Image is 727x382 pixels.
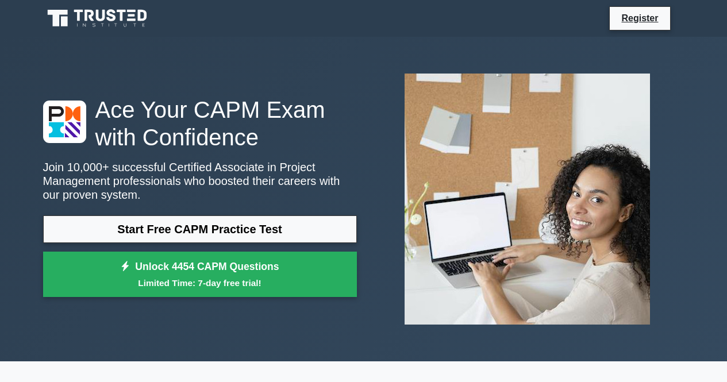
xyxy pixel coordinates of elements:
[614,11,665,25] a: Register
[43,252,357,298] a: Unlock 4454 CAPM QuestionsLimited Time: 7-day free trial!
[43,96,357,151] h1: Ace Your CAPM Exam with Confidence
[43,215,357,243] a: Start Free CAPM Practice Test
[57,276,343,290] small: Limited Time: 7-day free trial!
[43,160,357,202] p: Join 10,000+ successful Certified Associate in Project Management professionals who boosted their...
